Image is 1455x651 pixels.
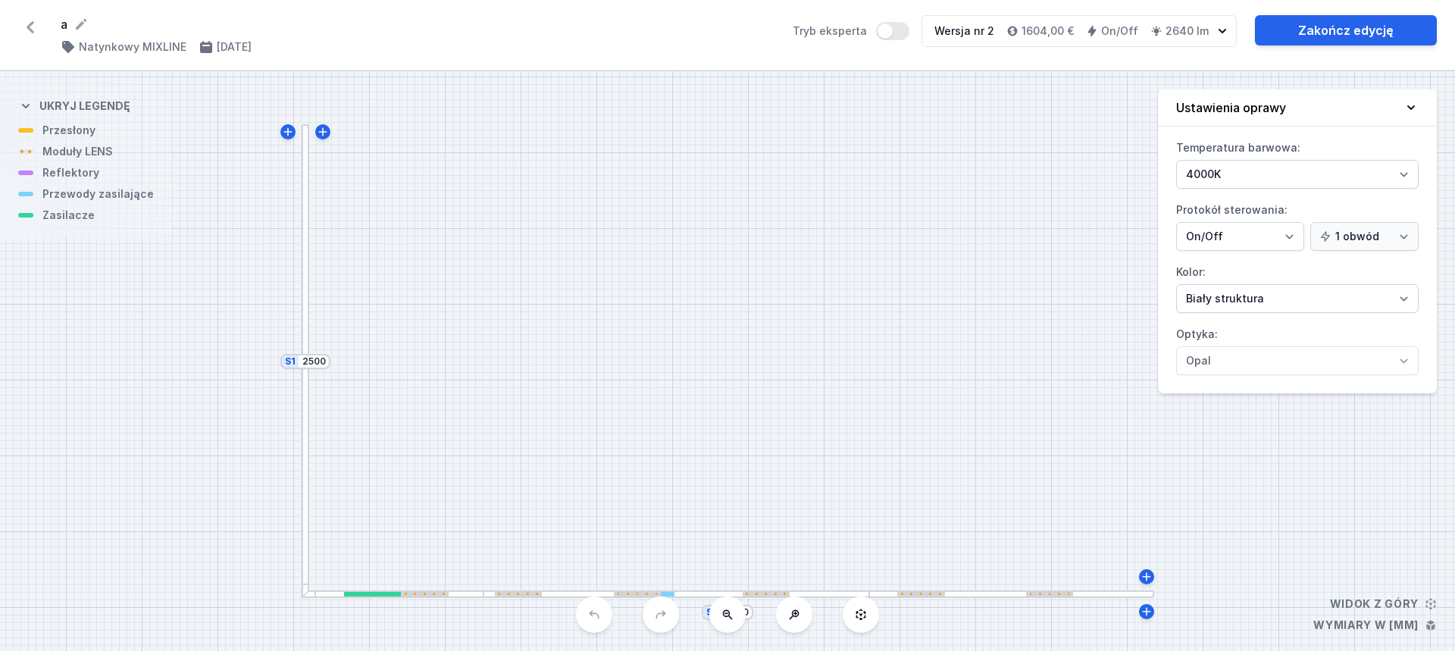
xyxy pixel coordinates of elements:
[1255,15,1437,45] a: Zakończ edycję
[18,86,130,123] button: Ukryj legendę
[1022,23,1074,39] h4: 1604,00 €
[61,15,774,33] form: a
[1101,23,1138,39] h4: On/Off
[1176,322,1419,375] label: Optyka:
[217,39,252,55] h4: [DATE]
[1176,160,1419,189] select: Temperatura barwowa:
[921,15,1237,47] button: Wersja nr 21604,00 €On/Off2640 lm
[1176,222,1304,251] select: Protokół sterowania:
[1176,136,1419,189] label: Temperatura barwowa:
[1176,99,1286,117] h4: Ustawienia oprawy
[39,99,130,114] h4: Ukryj legendę
[1176,284,1419,313] select: Kolor:
[1158,89,1437,127] button: Ustawienia oprawy
[876,22,909,40] button: Tryb eksperta
[1310,222,1419,251] select: Protokół sterowania:
[1176,260,1419,313] label: Kolor:
[302,355,326,368] input: Wymiar [mm]
[79,39,186,55] h4: Natynkowy MIXLINE
[74,17,89,32] button: Edytuj nazwę projektu
[1166,23,1209,39] h4: 2640 lm
[793,22,909,40] label: Tryb eksperta
[934,23,994,39] div: Wersja nr 2
[1176,346,1419,375] select: Optyka:
[1176,198,1419,251] label: Protokół sterowania:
